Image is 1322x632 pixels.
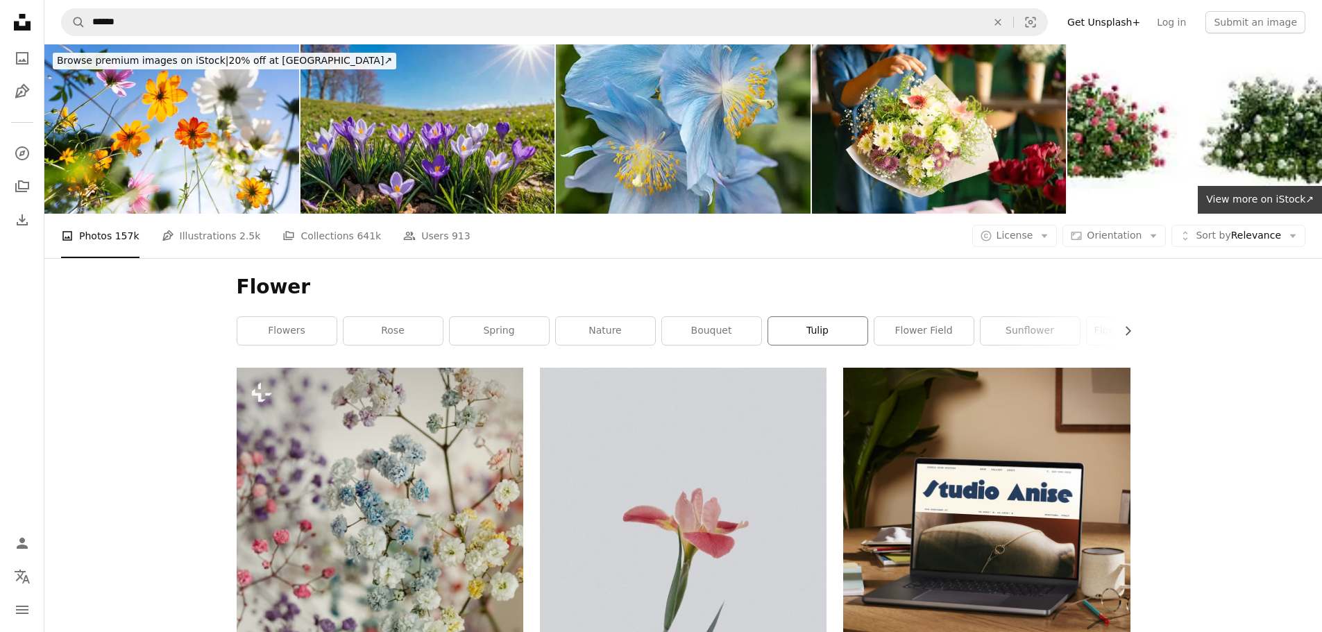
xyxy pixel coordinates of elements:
a: Download History [8,206,36,234]
a: flower wallpaper [1087,317,1186,345]
span: Browse premium images on iStock | [57,55,228,66]
a: flowers [237,317,337,345]
span: View more on iStock ↗ [1206,194,1314,205]
img: Scenic Spring Landscape With Blue Sky With Sunlight, And Spring Flowers Crocus Blossoms On Grass. [300,44,555,214]
form: Find visuals sitewide [61,8,1048,36]
a: Log in [1149,11,1194,33]
button: Sort byRelevance [1171,225,1305,247]
h1: Flower [237,275,1130,300]
a: Users 913 [403,214,470,258]
button: Search Unsplash [62,9,85,35]
a: Home — Unsplash [8,8,36,39]
img: Blue poppy in blossom [556,44,811,214]
button: Clear [983,9,1013,35]
button: License [972,225,1058,247]
a: Collections [8,173,36,200]
a: Explore [8,139,36,167]
span: Sort by [1196,230,1230,241]
a: Browse premium images on iStock|20% off at [GEOGRAPHIC_DATA]↗ [44,44,405,78]
a: nature [556,317,655,345]
a: Log in / Sign up [8,529,36,557]
button: Orientation [1062,225,1166,247]
a: rose [344,317,443,345]
button: Language [8,563,36,590]
button: Submit an image [1205,11,1305,33]
span: License [997,230,1033,241]
a: pink petaled flower [540,540,827,553]
a: a bunch of flowers that are in a vase [237,577,523,589]
span: 20% off at [GEOGRAPHIC_DATA] ↗ [57,55,392,66]
span: 913 [452,228,471,244]
a: Photos [8,44,36,72]
span: 641k [357,228,381,244]
span: Orientation [1087,230,1142,241]
span: 2.5k [239,228,260,244]
a: spring [450,317,549,345]
a: Get Unsplash+ [1059,11,1149,33]
img: Woman's hand preparing bouquet in flower shop [812,44,1067,214]
a: View more on iStock↗ [1198,186,1322,214]
button: Visual search [1014,9,1047,35]
a: Collections 641k [282,214,381,258]
a: Illustrations 2.5k [162,214,261,258]
a: sunflower [981,317,1080,345]
img: Bigleaf Hydrange bush in blossom isolated on white background. 3D render. [1067,44,1322,214]
a: bouquet [662,317,761,345]
span: Relevance [1196,229,1281,243]
img: Cosmos blooming in a park [44,44,299,214]
a: tulip [768,317,867,345]
a: Illustrations [8,78,36,105]
button: scroll list to the right [1115,317,1130,345]
a: flower field [874,317,974,345]
button: Menu [8,596,36,624]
